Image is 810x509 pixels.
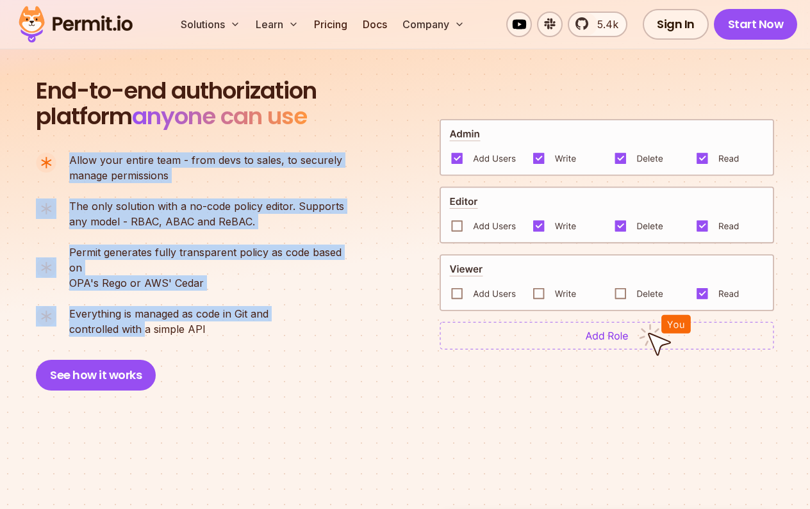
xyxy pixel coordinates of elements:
[69,152,342,168] span: Allow your entire team - from devs to sales, to securely
[358,12,392,37] a: Docs
[714,9,798,40] a: Start Now
[397,12,470,37] button: Company
[13,3,138,46] img: Permit logo
[36,360,156,391] button: See how it works
[590,17,618,32] span: 5.4k
[309,12,352,37] a: Pricing
[69,245,355,291] p: OPA's Rego or AWS' Cedar
[69,306,269,337] p: controlled with a simple API
[69,152,342,183] p: manage permissions
[643,9,709,40] a: Sign In
[132,100,307,133] span: anyone can use
[251,12,304,37] button: Learn
[69,198,344,229] p: any model - RBAC, ABAC and ReBAC.
[568,12,627,37] a: 5.4k
[69,198,344,214] span: The only solution with a no-code policy editor. Supports
[69,245,355,275] span: Permit generates fully transparent policy as code based on
[176,12,245,37] button: Solutions
[36,78,317,104] span: End-to-end authorization
[36,78,317,129] h2: platform
[69,306,269,321] span: Everything is managed as code in Git and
